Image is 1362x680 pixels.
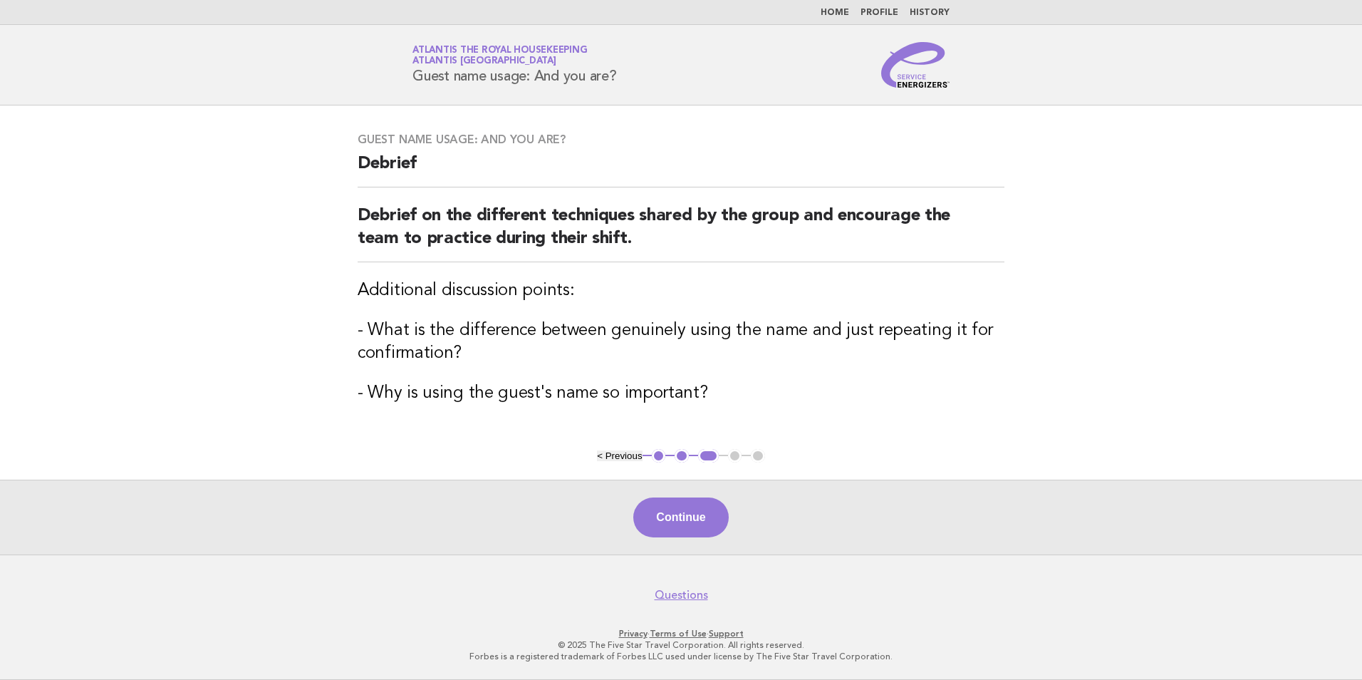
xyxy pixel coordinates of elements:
button: 3 [698,449,719,463]
p: Forbes is a registered trademark of Forbes LLC used under license by The Five Star Travel Corpora... [245,651,1117,662]
h3: Additional discussion points: [358,279,1004,302]
button: 1 [652,449,666,463]
h3: - Why is using the guest's name so important? [358,382,1004,405]
img: Service Energizers [881,42,950,88]
a: Terms of Use [650,629,707,639]
span: Atlantis [GEOGRAPHIC_DATA] [412,57,556,66]
h2: Debrief [358,153,1004,187]
a: Home [821,9,849,17]
h2: Debrief on the different techniques shared by the group and encourage the team to practice during... [358,205,1004,262]
a: Support [709,629,744,639]
a: Questions [655,588,708,602]
p: © 2025 The Five Star Travel Corporation. All rights reserved. [245,639,1117,651]
h3: Guest name usage: And you are? [358,133,1004,147]
a: Privacy [619,629,648,639]
button: Continue [633,498,728,537]
h3: - What is the difference between genuinely using the name and just repeating it for confirmation? [358,319,1004,365]
h1: Guest name usage: And you are? [412,46,617,83]
button: < Previous [597,450,642,461]
button: 2 [675,449,689,463]
a: Profile [861,9,898,17]
a: History [910,9,950,17]
p: · · [245,628,1117,639]
a: Atlantis the Royal HousekeepingAtlantis [GEOGRAPHIC_DATA] [412,46,587,66]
